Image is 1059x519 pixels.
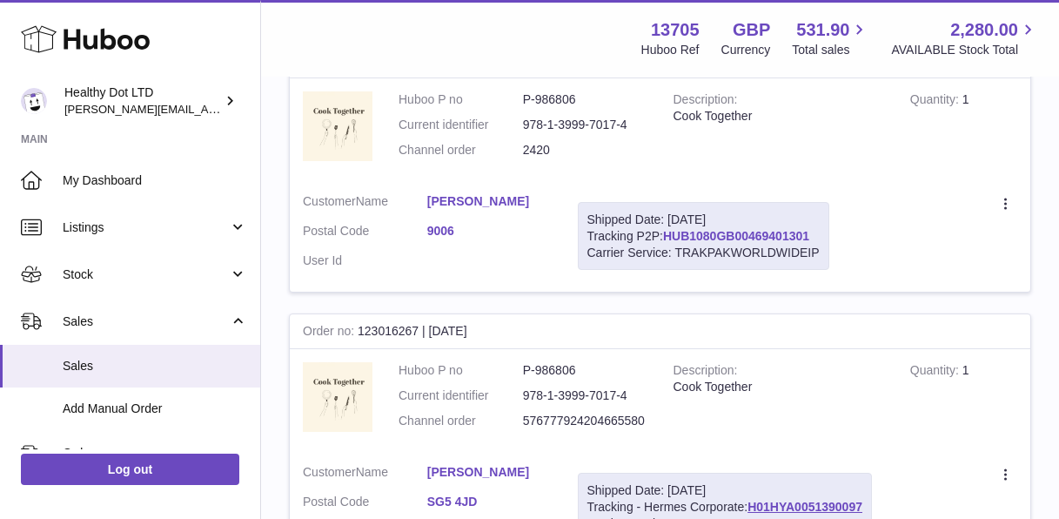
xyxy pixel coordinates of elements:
[674,108,884,125] div: Cook Together
[523,362,647,379] dd: P-986806
[427,464,552,481] a: [PERSON_NAME]
[303,324,358,342] strong: Order no
[897,349,1030,451] td: 1
[303,91,372,161] img: 1716545230.png
[303,223,427,244] dt: Postal Code
[910,363,962,381] strong: Quantity
[399,117,523,133] dt: Current identifier
[523,388,647,404] dd: 978-1-3999-7017-4
[950,18,1018,42] span: 2,280.00
[290,314,1030,349] div: 123016267 | [DATE]
[587,212,820,228] div: Shipped Date: [DATE]
[523,91,647,108] dd: P-986806
[63,358,247,374] span: Sales
[303,464,427,485] dt: Name
[910,92,962,111] strong: Quantity
[399,91,523,108] dt: Huboo P no
[64,84,221,118] div: Healthy Dot LTD
[399,413,523,429] dt: Channel order
[399,388,523,404] dt: Current identifier
[303,362,372,432] img: 1716545230.png
[63,172,247,189] span: My Dashboard
[427,223,552,239] a: 9006
[891,42,1038,58] span: AVAILABLE Stock Total
[523,413,647,429] dd: 576777924204665580
[747,500,862,514] a: H01HYA0051390097
[792,18,869,58] a: 531.90 Total sales
[523,142,647,158] dd: 2420
[303,193,427,214] dt: Name
[663,229,809,243] a: HUB1080GB00469401301
[674,363,738,381] strong: Description
[427,494,552,510] a: SG5 4JD
[21,88,47,114] img: Dorothy@healthydot.com
[733,18,770,42] strong: GBP
[897,78,1030,180] td: 1
[427,193,552,210] a: [PERSON_NAME]
[399,362,523,379] dt: Huboo P no
[303,494,427,515] dt: Postal Code
[587,245,820,261] div: Carrier Service: TRAKPAKWORLDWIDEIP
[721,42,771,58] div: Currency
[674,379,884,395] div: Cook Together
[64,102,349,116] span: [PERSON_NAME][EMAIL_ADDRESS][DOMAIN_NAME]
[63,266,229,283] span: Stock
[399,142,523,158] dt: Channel order
[674,92,738,111] strong: Description
[792,42,869,58] span: Total sales
[63,401,247,417] span: Add Manual Order
[63,313,229,330] span: Sales
[796,18,849,42] span: 531.90
[303,253,427,269] dt: User Id
[891,18,1038,58] a: 2,280.00 AVAILABLE Stock Total
[303,194,356,208] span: Customer
[587,482,862,499] div: Shipped Date: [DATE]
[578,202,829,271] div: Tracking P2P:
[21,454,239,485] a: Log out
[641,42,700,58] div: Huboo Ref
[63,445,229,462] span: Orders
[523,117,647,133] dd: 978-1-3999-7017-4
[651,18,700,42] strong: 13705
[303,465,356,479] span: Customer
[63,219,229,236] span: Listings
